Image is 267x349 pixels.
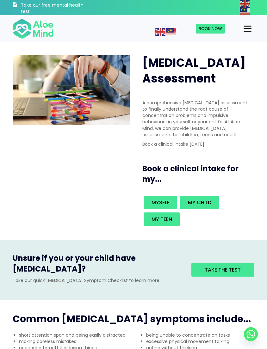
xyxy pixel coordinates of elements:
[240,8,251,14] a: Malay
[142,141,252,147] p: Book a clinical intake [DATE]
[19,338,133,345] li: making careless mistakes
[196,24,225,34] a: Book Now
[13,253,182,277] h3: Unsure if you or your child have [MEDICAL_DATA]?
[188,199,211,206] span: My child
[166,28,177,35] a: Malay
[155,28,166,35] a: English
[240,0,251,7] a: English
[21,2,85,15] h3: Take our free mental health test
[241,23,254,34] button: Menu
[142,194,252,228] div: Book an intake for my...
[144,196,177,209] a: Myself
[166,28,176,36] img: ms
[142,55,246,87] span: [MEDICAL_DATA] Assessment
[13,18,54,39] img: Aloe mind Logo
[13,2,85,15] a: Take our free mental health test
[13,55,130,125] img: ADHD photo
[155,28,165,36] img: en
[240,8,250,15] img: ms
[152,199,170,206] span: Myself
[19,332,133,338] li: short attention span and being easily distracted
[191,263,254,277] a: Take the test
[13,277,182,284] p: Take our quick [MEDICAL_DATA] Symptom Checklist to learn more.
[244,327,258,341] a: Whatsapp
[152,216,172,223] span: My teen
[144,212,180,226] a: My teen
[142,163,258,185] h3: Book a clinical intake for my...
[146,332,261,338] li: being unable to concentrate on tasks
[13,312,251,326] span: Common [MEDICAL_DATA] symptoms include...
[199,26,222,32] span: Book Now
[205,266,241,273] span: Take the test
[146,338,261,345] li: excessive physical movement talking
[142,100,252,138] p: A comprehensive [MEDICAL_DATA] assessment to finally understand the root cause of concentration p...
[180,196,219,209] a: My child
